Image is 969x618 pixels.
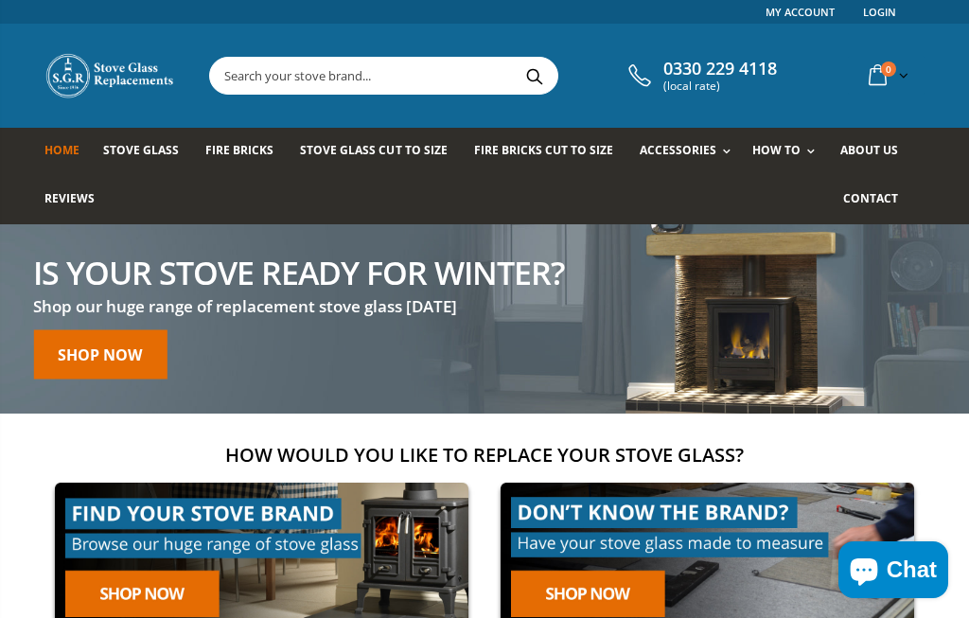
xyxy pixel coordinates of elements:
[840,128,912,176] a: About us
[33,256,564,288] h2: Is your stove ready for winter?
[474,128,627,176] a: Fire Bricks Cut To Size
[881,62,896,77] span: 0
[33,329,167,379] a: Shop now
[474,142,613,158] span: Fire Bricks Cut To Size
[103,142,179,158] span: Stove Glass
[44,176,109,224] a: Reviews
[103,128,193,176] a: Stove Glass
[752,142,801,158] span: How To
[205,142,273,158] span: Fire Bricks
[44,142,79,158] span: Home
[44,190,95,206] span: Reviews
[640,128,740,176] a: Accessories
[861,57,912,94] a: 0
[44,128,94,176] a: Home
[843,176,912,224] a: Contact
[300,142,447,158] span: Stove Glass Cut To Size
[752,128,824,176] a: How To
[833,541,954,603] inbox-online-store-chat: Shopify online store chat
[513,58,555,94] button: Search
[843,190,898,206] span: Contact
[33,295,564,317] h3: Shop our huge range of replacement stove glass [DATE]
[210,58,731,94] input: Search your stove brand...
[44,52,177,99] img: Stove Glass Replacement
[44,442,925,468] h2: How would you like to replace your stove glass?
[205,128,288,176] a: Fire Bricks
[640,142,716,158] span: Accessories
[840,142,898,158] span: About us
[300,128,461,176] a: Stove Glass Cut To Size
